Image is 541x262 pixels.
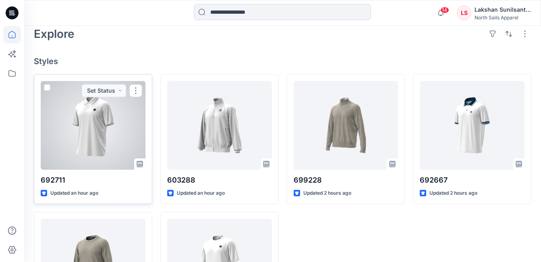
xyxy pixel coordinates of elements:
div: LS [457,6,471,20]
div: North Sails Apparel [475,15,531,21]
p: Updated an hour ago [177,189,225,198]
span: 14 [440,7,449,13]
a: 699228 [294,81,398,170]
p: 692667 [420,175,524,186]
a: 692667 [420,81,524,170]
h2: Explore [34,27,75,40]
h4: Styles [34,56,531,66]
p: Updated 2 hours ago [303,189,351,198]
a: 692711 [41,81,145,170]
p: Updated an hour ago [50,189,98,198]
a: 603288 [167,81,272,170]
p: Updated 2 hours ago [429,189,477,198]
div: Lakshan Sunilsantha [475,5,531,15]
p: 699228 [294,175,398,186]
p: 692711 [41,175,145,186]
p: 603288 [167,175,272,186]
